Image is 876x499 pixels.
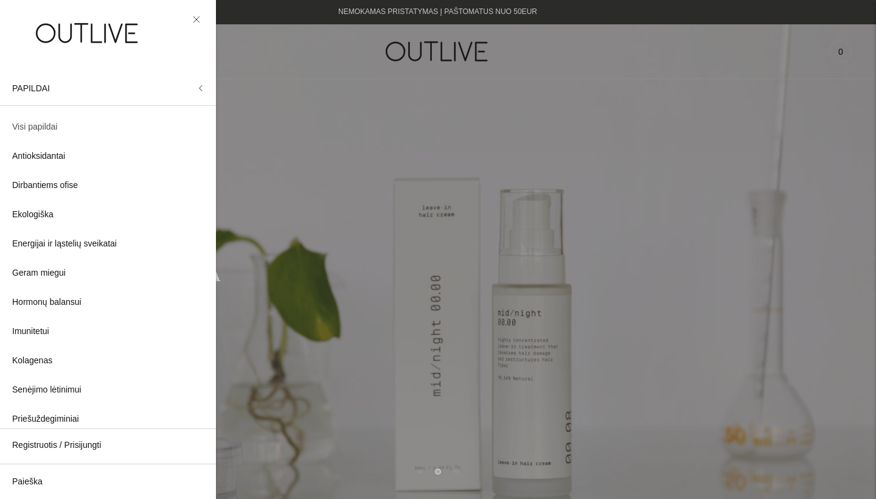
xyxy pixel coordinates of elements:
[12,295,82,310] span: Hormonų balansui
[12,208,54,222] span: Ekologiška
[12,412,79,427] span: Priešuždegiminiai
[12,178,78,193] span: Dirbantiems ofise
[12,237,117,251] span: Energijai ir ląstelių sveikatai
[12,83,50,93] span: PAPILDAI
[12,383,82,397] span: Senėjimo lėtinimui
[12,149,65,164] span: Antioksidantai
[12,266,66,281] span: Geram miegui
[12,354,52,368] span: Kolagenas
[12,120,57,134] span: Visi papildai
[12,324,49,339] span: Imunitetui
[12,12,164,54] img: OUTLIVE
